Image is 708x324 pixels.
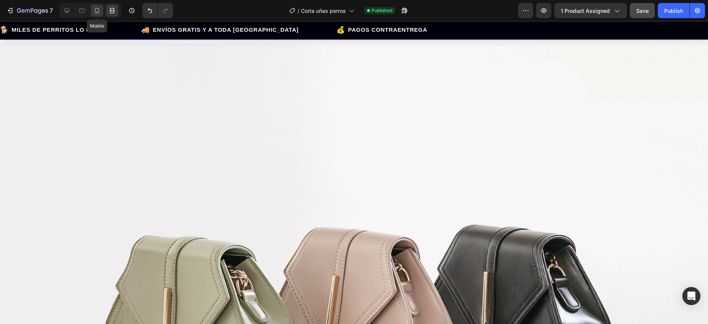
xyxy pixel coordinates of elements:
[372,7,392,14] span: Published
[664,7,683,15] div: Publish
[630,3,655,18] button: Save
[554,3,627,18] button: 1 product assigned
[682,287,700,305] div: Open Intercom Messenger
[142,3,173,18] div: Undo/Redo
[301,7,346,15] span: Corta uñas perros
[658,3,689,18] button: Publish
[561,7,610,15] span: 1 product assigned
[636,8,649,14] span: Save
[656,4,665,14] span: 🐕
[298,7,299,15] span: /
[49,6,53,15] p: 7
[3,3,56,18] button: 7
